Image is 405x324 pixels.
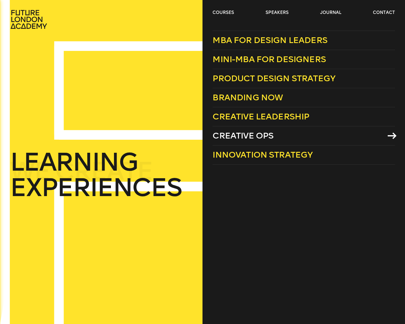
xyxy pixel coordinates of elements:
a: Branding Now [213,88,395,107]
span: Mini-MBA for Designers [213,54,326,64]
span: MBA for Design Leaders [213,35,327,45]
a: Mini-MBA for Designers [213,50,395,69]
a: Creative Leadership [213,107,395,126]
span: Product Design Strategy [213,73,335,83]
span: Creative Ops [213,131,273,141]
a: journal [320,10,341,16]
a: Creative Ops [213,126,395,145]
span: Branding Now [213,92,283,102]
a: Product Design Strategy [213,69,395,88]
a: Innovation Strategy [213,145,395,165]
span: Innovation Strategy [213,150,313,160]
span: Creative Leadership [213,112,309,122]
a: speakers [266,10,289,16]
a: MBA for Design Leaders [213,31,395,50]
a: contact [373,10,395,16]
a: courses [213,10,234,16]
